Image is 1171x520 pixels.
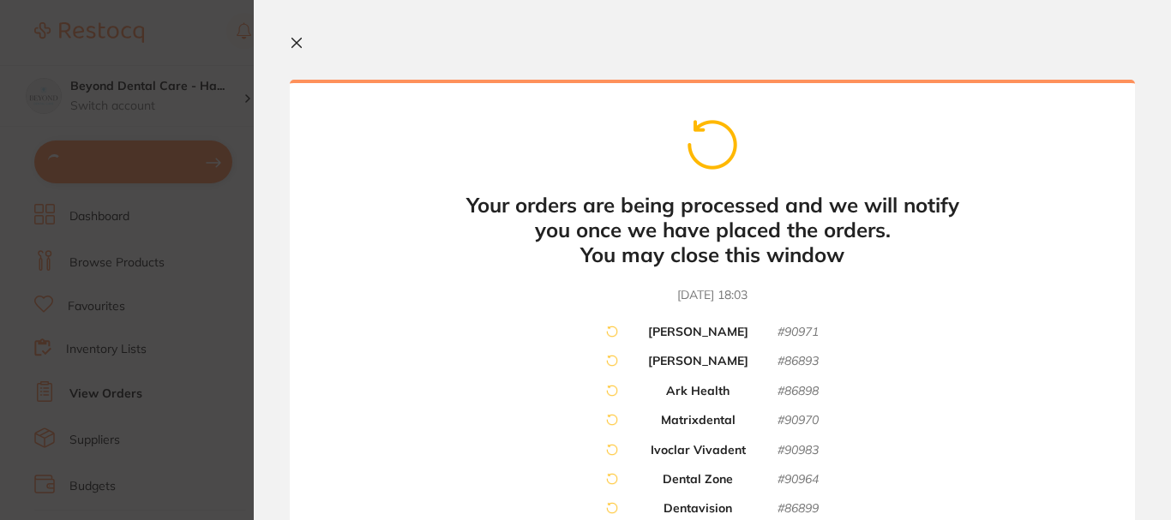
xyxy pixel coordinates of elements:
img: cart-spinner.png [605,325,620,339]
b: Matrixdental [661,413,736,428]
img: cart-spinner.png [605,354,620,368]
img: cart-spinner.png [605,413,620,427]
img: cart-spinner.png [605,384,620,398]
b: [PERSON_NAME] [648,325,748,340]
img: cart-spinner.png [605,442,620,457]
small: # 86898 [778,384,819,399]
b: [PERSON_NAME] [648,354,748,369]
small: # 86899 [778,501,819,517]
small: # 90970 [778,413,819,428]
small: # 86893 [778,354,819,369]
img: cart-spinner.png [605,501,620,516]
b: Dentavision [664,501,732,517]
b: Dental Zone [663,472,733,487]
small: # 90971 [778,325,819,340]
img: cart-spinner.png [680,112,745,177]
time: [DATE] 18:03 [677,287,748,304]
img: cart-spinner.png [605,472,620,487]
b: Your orders are being processed and we will notify you once we have placed the orders. You may cl... [455,193,970,266]
b: Ark Health [666,384,730,399]
b: Ivoclar Vivadent [651,443,746,458]
small: # 90983 [778,443,819,458]
small: # 90964 [778,472,819,487]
